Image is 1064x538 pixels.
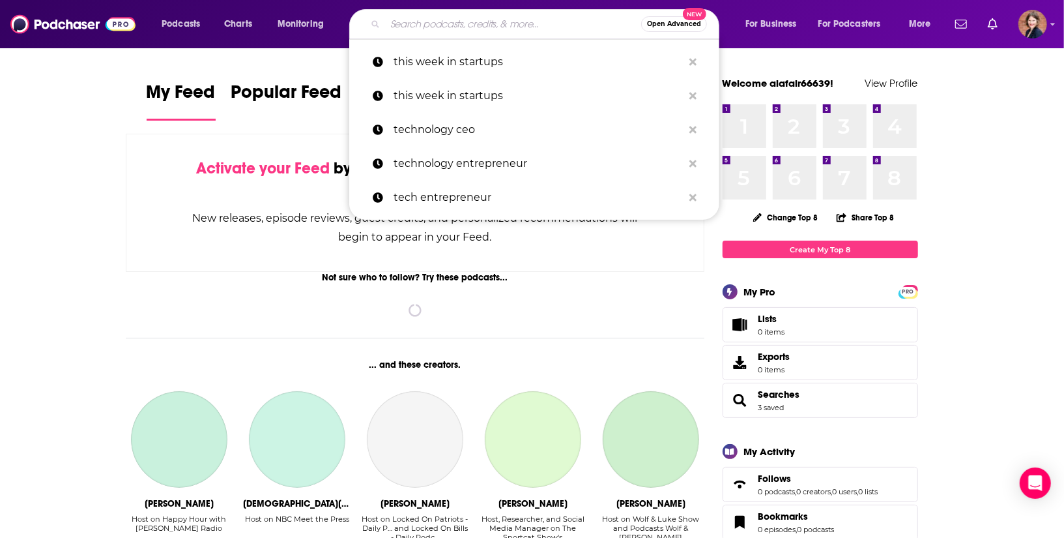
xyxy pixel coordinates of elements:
button: open menu [152,14,217,35]
a: Welcome alafair66639! [723,77,834,89]
p: tech entrepreneur [394,181,683,215]
div: Host on NBC Meet the Press [245,515,349,524]
span: Lists [758,313,785,325]
a: PRO [900,286,916,296]
div: Kristen Welker [243,498,351,509]
div: ... and these creators. [126,359,705,370]
div: by following Podcasts, Creators, Lists, and other Users! [192,159,639,197]
span: , [831,487,833,496]
button: open menu [736,14,813,35]
a: 0 episodes [758,525,796,534]
a: Mike D’Abate [367,391,463,488]
span: Lists [758,313,777,325]
div: Search podcasts, credits, & more... [362,9,732,39]
div: Glen Jackson [498,498,568,509]
a: 0 lists [859,487,878,496]
a: Create My Top 8 [723,241,918,258]
p: this week in startups [394,79,683,113]
span: , [796,525,798,534]
div: Open Intercom Messenger [1020,468,1051,499]
span: Activate your Feed [196,158,330,178]
a: Searches [758,389,800,400]
a: Charts [216,14,260,35]
a: this week in startups [349,79,719,113]
a: tech entrepreneur [349,181,719,215]
span: PRO [900,287,916,297]
a: Searches [727,391,753,410]
span: Exports [727,353,753,372]
button: open menu [900,14,947,35]
a: John Hardin [131,391,227,488]
span: New [683,8,706,20]
a: Glen Jackson [485,391,581,488]
div: Not sure who to follow? Try these podcasts... [126,272,705,283]
span: More [909,15,931,33]
span: Lists [727,316,753,334]
button: Show profile menu [1018,10,1047,38]
input: Search podcasts, credits, & more... [385,14,641,35]
button: Open AdvancedNew [641,16,707,32]
span: My Feed [147,81,216,111]
span: 0 items [758,327,785,336]
img: Podchaser - Follow, Share and Rate Podcasts [10,12,136,37]
button: Change Top 8 [745,209,826,226]
span: , [796,487,797,496]
a: Bookmarks [758,511,835,522]
span: Exports [758,351,790,363]
div: My Pro [744,286,776,298]
a: technology entrepreneur [349,147,719,181]
a: Follows [758,473,878,485]
div: Ronald Wolfley [616,498,685,509]
span: Searches [723,383,918,418]
span: Bookmarks [758,511,809,522]
a: Exports [723,345,918,380]
button: Share Top 8 [836,205,895,230]
a: technology ceo [349,113,719,147]
a: 3 saved [758,403,784,412]
a: View Profile [865,77,918,89]
a: Show notifications dropdown [950,13,972,35]
div: Host on Happy Hour with [PERSON_NAME] Radio [126,515,233,533]
p: this week in startups [394,45,683,79]
a: Follows [727,475,753,494]
span: Follows [723,467,918,502]
a: Popular Feed [231,81,342,121]
span: Popular Feed [231,81,342,111]
div: John Hardin [145,498,214,509]
span: For Business [745,15,797,33]
a: this week in startups [349,45,719,79]
p: technology ceo [394,113,683,147]
button: open menu [810,14,900,35]
a: Lists [723,307,918,342]
a: Show notifications dropdown [983,13,1003,35]
span: Open Advanced [647,21,701,27]
button: open menu [268,14,341,35]
span: Follows [758,473,792,485]
a: 0 users [833,487,857,496]
span: 0 items [758,365,790,374]
a: My Feed [147,81,216,121]
div: My Activity [744,445,796,458]
p: technology entrepreneur [394,147,683,181]
a: Kristen Welker [249,391,345,488]
span: For Podcasters [818,15,881,33]
img: User Profile [1018,10,1047,38]
span: Charts [224,15,252,33]
span: , [857,487,859,496]
span: Podcasts [162,15,200,33]
div: New releases, episode reviews, guest credits, and personalized recommendations will begin to appe... [192,209,639,247]
span: Monitoring [278,15,324,33]
a: Bookmarks [727,513,753,531]
a: 0 podcasts [798,525,835,534]
a: 0 podcasts [758,487,796,496]
a: Ronald Wolfley [603,391,699,488]
a: 0 creators [797,487,831,496]
div: Mike D’Abate [381,498,450,509]
span: Logged in as alafair66639 [1018,10,1047,38]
